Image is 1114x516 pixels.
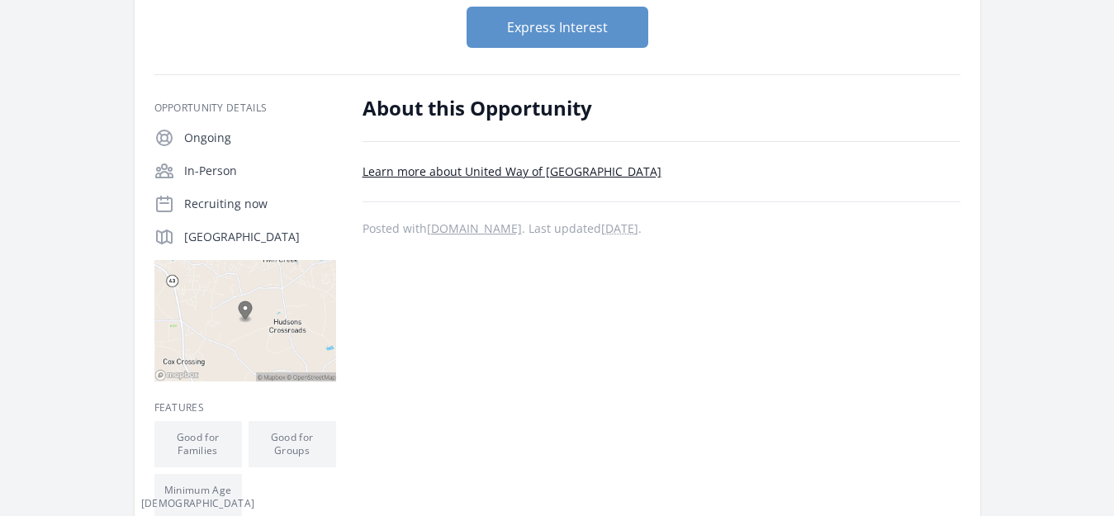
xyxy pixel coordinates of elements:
[184,163,336,179] p: In-Person
[154,421,242,467] li: Good for Families
[363,95,846,121] h2: About this Opportunity
[154,260,336,381] img: Map
[184,196,336,212] p: Recruiting now
[184,130,336,146] p: Ongoing
[154,102,336,115] h3: Opportunity Details
[363,222,960,235] p: Posted with . Last updated .
[601,220,638,236] abbr: Wed, Aug 13, 2025 10:40 PM
[154,401,336,414] h3: Features
[467,7,648,48] button: Express Interest
[363,163,661,179] a: Learn more about United Way of [GEOGRAPHIC_DATA]
[184,229,336,245] p: [GEOGRAPHIC_DATA]
[427,220,522,236] a: [DOMAIN_NAME]
[249,421,336,467] li: Good for Groups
